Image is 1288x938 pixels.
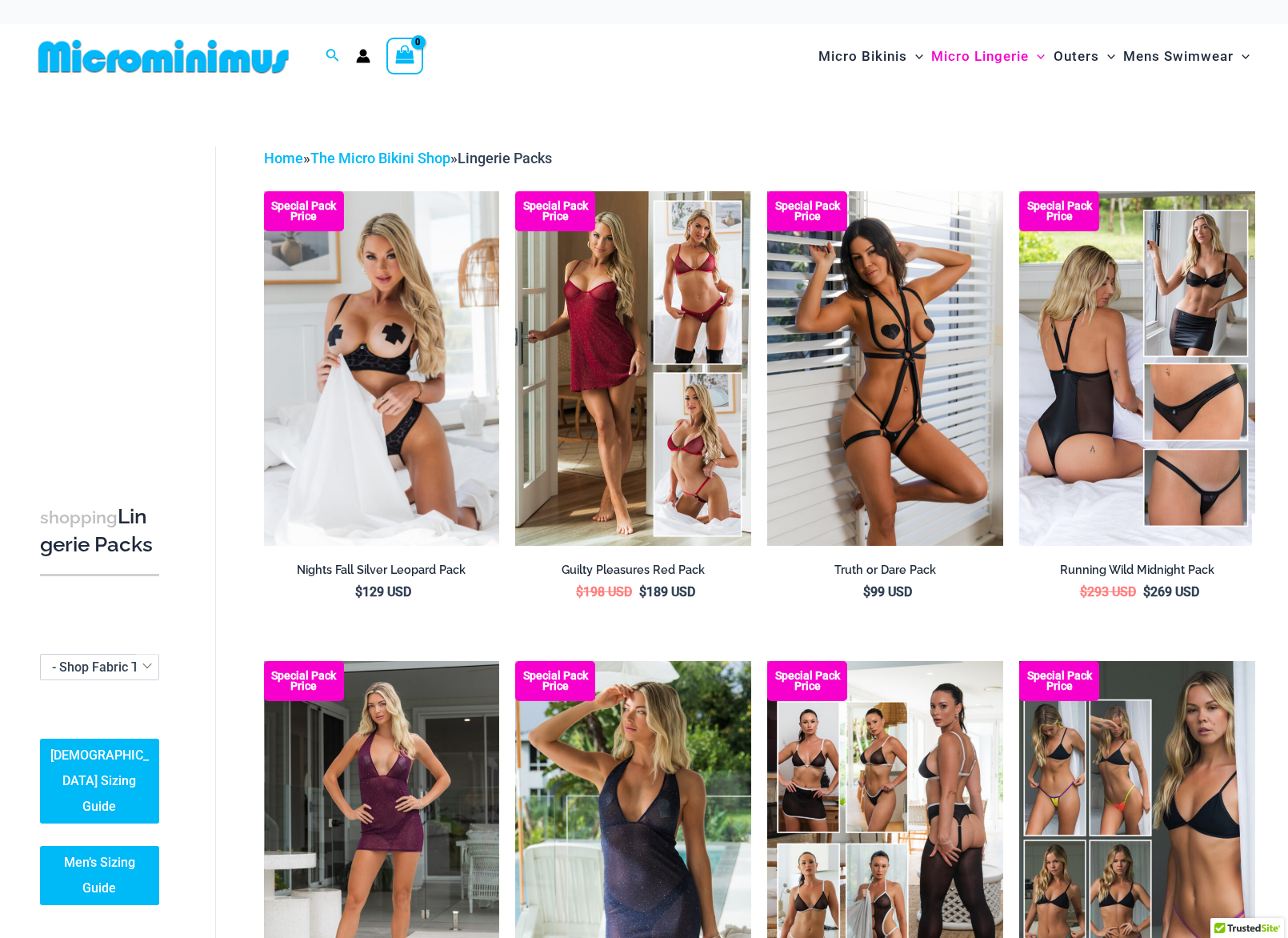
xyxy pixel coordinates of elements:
[812,30,1256,83] nav: Site Navigation
[40,503,159,559] h3: Lingerie Packs
[41,655,158,679] span: - Shop Fabric Type
[1080,584,1136,599] bdi: 293 USD
[907,36,923,77] span: Menu Toggle
[458,150,552,166] span: Lingerie Packs
[927,32,1049,81] a: Micro LingerieMenu ToggleMenu Toggle
[767,201,847,222] b: Special Pack Price
[1019,671,1099,691] b: Special Pack Price
[264,191,500,545] a: Nights Fall Silver Leopard 1036 Bra 6046 Thong 09v2 Nights Fall Silver Leopard 1036 Bra 6046 Thon...
[356,49,370,63] a: Account icon link
[1019,201,1099,222] b: Special Pack Price
[40,846,159,905] a: Men’s Sizing Guide
[767,191,1003,545] a: Truth or Dare Black 1905 Bodysuit 611 Micro 07 Truth or Dare Black 1905 Bodysuit 611 Micro 06Trut...
[515,191,751,545] a: Guilty Pleasures Red Collection Pack F Guilty Pleasures Red Collection Pack BGuilty Pleasures Red...
[1019,563,1255,578] h2: Running Wild Midnight Pack
[1123,36,1234,77] span: Mens Swimwear
[515,671,595,691] b: Special Pack Price
[264,191,500,545] img: Nights Fall Silver Leopard 1036 Bra 6046 Thong 09v2
[1054,36,1099,77] span: Outers
[1019,563,1255,583] a: Running Wild Midnight Pack
[386,38,423,74] a: View Shopping Cart, empty
[1099,36,1115,77] span: Menu Toggle
[264,563,500,583] a: Nights Fall Silver Leopard Pack
[1080,584,1087,599] span: $
[576,584,632,599] bdi: 198 USD
[1019,191,1255,545] a: All Styles (1) Running Wild Midnight 1052 Top 6512 Bottom 04Running Wild Midnight 1052 Top 6512 B...
[264,201,344,222] b: Special Pack Price
[40,739,159,824] a: [DEMOGRAPHIC_DATA] Sizing Guide
[264,150,552,166] span: » »
[515,191,751,545] img: Guilty Pleasures Red Collection Pack F
[310,150,450,166] a: The Micro Bikini Shop
[1234,36,1250,77] span: Menu Toggle
[264,563,500,578] h2: Nights Fall Silver Leopard Pack
[863,584,912,599] bdi: 99 USD
[863,584,870,599] span: $
[1050,32,1119,81] a: OutersMenu ToggleMenu Toggle
[32,38,295,74] img: MM SHOP LOGO FLAT
[355,584,362,599] span: $
[814,32,927,81] a: Micro BikinisMenu ToggleMenu Toggle
[1143,584,1150,599] span: $
[515,563,751,578] h2: Guilty Pleasures Red Pack
[1029,36,1045,77] span: Menu Toggle
[1119,32,1254,81] a: Mens SwimwearMenu ToggleMenu Toggle
[40,134,184,454] iframe: TrustedSite Certified
[639,584,695,599] bdi: 189 USD
[264,671,344,691] b: Special Pack Price
[264,150,303,166] a: Home
[355,584,411,599] bdi: 129 USD
[515,563,751,583] a: Guilty Pleasures Red Pack
[767,563,1003,583] a: Truth or Dare Pack
[767,563,1003,578] h2: Truth or Dare Pack
[767,191,1003,545] img: Truth or Dare Black 1905 Bodysuit 611 Micro 07
[1019,191,1255,545] img: All Styles (1)
[515,201,595,222] b: Special Pack Price
[1143,584,1199,599] bdi: 269 USD
[576,584,583,599] span: $
[52,659,159,675] span: - Shop Fabric Type
[767,671,847,691] b: Special Pack Price
[40,654,159,680] span: - Shop Fabric Type
[40,507,118,527] span: shopping
[326,46,340,66] a: Search icon link
[818,36,907,77] span: Micro Bikinis
[639,584,646,599] span: $
[931,36,1029,77] span: Micro Lingerie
